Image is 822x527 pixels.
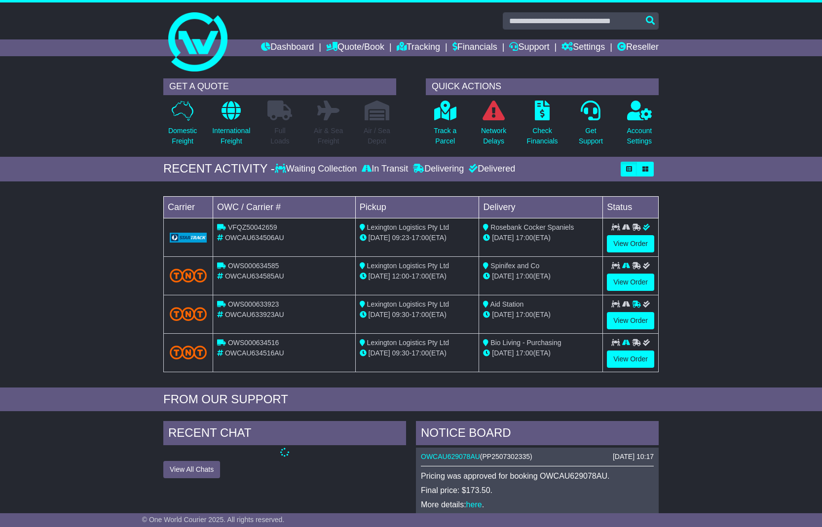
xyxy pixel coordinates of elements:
span: OWS000633923 [228,300,279,308]
div: (ETA) [483,348,598,358]
a: CheckFinancials [526,100,559,152]
span: Bio Living - Purchasing [490,339,561,347]
span: [DATE] [492,349,514,357]
p: Account Settings [627,126,652,146]
p: Track a Parcel [434,126,456,146]
a: DomesticFreight [168,100,197,152]
div: Delivering [411,164,466,175]
span: Aid Station [490,300,524,308]
div: Delivered [466,164,515,175]
span: 09:23 [392,234,410,242]
span: Lexington Logistics Pty Ltd [367,262,449,270]
p: Get Support [579,126,603,146]
span: Lexington Logistics Pty Ltd [367,223,449,231]
span: [DATE] [492,311,514,318]
td: Carrier [164,196,213,218]
a: Reseller [617,39,659,56]
div: GET A QUOTE [163,78,396,95]
span: VFQZ50042659 [228,223,277,231]
span: © One World Courier 2025. All rights reserved. [142,516,285,524]
td: Delivery [479,196,603,218]
span: 09:30 [392,349,410,357]
a: InternationalFreight [212,100,251,152]
span: Lexington Logistics Pty Ltd [367,339,449,347]
p: Full Loads [267,126,292,146]
span: [DATE] [492,234,514,242]
span: [DATE] [369,349,390,357]
span: OWS000634516 [228,339,279,347]
td: Pickup [355,196,479,218]
a: Financials [452,39,497,56]
p: Air & Sea Freight [314,126,343,146]
span: OWS000634585 [228,262,279,270]
a: Support [509,39,549,56]
p: More details: . [421,500,654,509]
p: Final price: $173.50. [421,486,654,495]
div: FROM OUR SUPPORT [163,392,659,407]
p: Air / Sea Depot [364,126,390,146]
div: - (ETA) [360,271,475,281]
a: Track aParcel [433,100,457,152]
span: 17:00 [411,272,429,280]
div: - (ETA) [360,348,475,358]
div: (ETA) [483,271,598,281]
p: Pricing was approved for booking OWCAU629078AU. [421,471,654,481]
div: ( ) [421,453,654,461]
span: [DATE] [369,272,390,280]
td: OWC / Carrier # [213,196,356,218]
span: 12:00 [392,272,410,280]
div: RECENT ACTIVITY - [163,162,275,176]
span: 09:30 [392,311,410,318]
td: Status [603,196,659,218]
p: Network Delays [481,126,506,146]
a: here [466,500,482,509]
span: 17:00 [411,311,429,318]
a: OWCAU629078AU [421,453,480,460]
span: Rosebank Cocker Spaniels [490,223,574,231]
img: TNT_Domestic.png [170,269,207,282]
span: 17:00 [411,234,429,242]
a: GetSupport [578,100,603,152]
span: PP2507302335 [483,453,530,460]
span: Lexington Logistics Pty Ltd [367,300,449,308]
div: - (ETA) [360,310,475,320]
span: OWCAU634516AU [225,349,284,357]
span: 17:00 [516,234,533,242]
span: 17:00 [516,272,533,280]
div: NOTICE BOARD [416,421,659,448]
span: Spinifex and Co [490,262,539,270]
span: [DATE] [492,272,514,280]
span: OWCAU633923AU [225,311,284,318]
div: QUICK ACTIONS [426,78,659,95]
a: View Order [607,312,654,329]
img: TNT_Domestic.png [170,346,207,359]
a: View Order [607,351,654,368]
a: Settings [561,39,605,56]
span: OWCAU634585AU [225,272,284,280]
span: OWCAU634506AU [225,234,284,242]
div: - (ETA) [360,233,475,243]
a: AccountSettings [627,100,653,152]
div: [DATE] 10:17 [613,453,654,461]
button: View All Chats [163,461,220,478]
a: View Order [607,274,654,291]
a: Dashboard [261,39,314,56]
div: (ETA) [483,233,598,243]
a: Tracking [397,39,440,56]
span: [DATE] [369,234,390,242]
span: 17:00 [516,349,533,357]
a: View Order [607,235,654,252]
p: Domestic Freight [168,126,197,146]
span: [DATE] [369,311,390,318]
a: NetworkDelays [481,100,507,152]
img: GetCarrierServiceLogo [170,233,207,243]
div: RECENT CHAT [163,421,406,448]
p: International Freight [212,126,250,146]
img: TNT_Domestic.png [170,307,207,320]
p: Check Financials [527,126,558,146]
div: Waiting Collection [275,164,359,175]
div: In Transit [359,164,411,175]
span: 17:00 [411,349,429,357]
a: Quote/Book [326,39,384,56]
div: (ETA) [483,310,598,320]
